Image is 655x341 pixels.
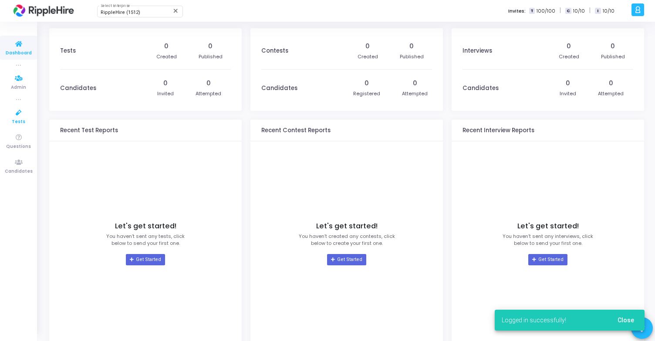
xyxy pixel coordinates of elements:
[502,316,566,324] span: Logged in successfully!
[529,8,535,14] span: T
[126,254,165,265] a: Get Started
[611,42,615,51] div: 0
[402,90,428,97] div: Attempted
[611,312,641,328] button: Close
[261,127,331,134] h3: Recent Contest Reports
[595,8,601,14] span: I
[60,47,76,54] h3: Tests
[566,79,570,88] div: 0
[589,6,591,15] span: |
[208,42,213,51] div: 0
[358,53,378,60] div: Created
[508,7,526,15] label: Invites:
[413,79,417,88] div: 0
[537,7,555,15] span: 100/100
[565,8,571,14] span: C
[164,42,169,51] div: 0
[156,53,177,60] div: Created
[560,90,576,97] div: Invited
[12,118,25,126] span: Tests
[206,79,211,88] div: 0
[503,233,593,247] p: You haven’t sent any interviews, click below to send your first one.
[163,79,168,88] div: 0
[559,53,579,60] div: Created
[573,7,585,15] span: 10/10
[365,79,369,88] div: 0
[365,42,370,51] div: 0
[60,127,118,134] h3: Recent Test Reports
[115,222,176,231] h4: Let's get started!
[409,42,414,51] div: 0
[11,84,26,91] span: Admin
[316,222,378,231] h4: Let's get started!
[199,53,223,60] div: Published
[560,6,561,15] span: |
[598,90,624,97] div: Attempted
[618,317,634,324] span: Close
[60,85,96,92] h3: Candidates
[609,79,613,88] div: 0
[567,42,571,51] div: 0
[157,90,174,97] div: Invited
[101,10,140,15] span: RippleHire (1512)
[6,143,31,150] span: Questions
[463,47,492,54] h3: Interviews
[5,168,33,175] span: Candidates
[400,53,424,60] div: Published
[601,53,625,60] div: Published
[196,90,221,97] div: Attempted
[261,47,288,54] h3: Contests
[6,50,32,57] span: Dashboard
[299,233,395,247] p: You haven’t created any contests, click below to create your first one.
[603,7,614,15] span: 10/10
[353,90,380,97] div: Registered
[528,254,567,265] a: Get Started
[463,85,499,92] h3: Candidates
[463,127,534,134] h3: Recent Interview Reports
[327,254,366,265] a: Get Started
[172,7,179,14] mat-icon: Clear
[517,222,579,231] h4: Let's get started!
[261,85,297,92] h3: Candidates
[11,2,76,20] img: logo
[106,233,185,247] p: You haven’t sent any tests, click below to send your first one.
